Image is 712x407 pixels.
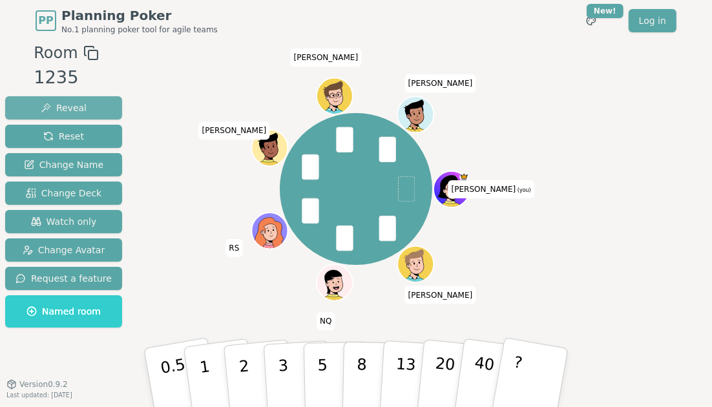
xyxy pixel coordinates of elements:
span: Heidi is the host [459,172,468,181]
button: Request a feature [5,267,122,290]
span: Reset [43,130,84,143]
span: Click to change your name [291,48,362,66]
span: No.1 planning poker tool for agile teams [61,25,218,35]
span: Room [34,41,78,65]
button: Watch only [5,210,122,233]
span: Reveal [41,101,87,114]
span: Click to change your name [199,121,270,140]
span: Change Deck [26,187,101,200]
span: Click to change your name [405,286,476,304]
span: Click to change your name [448,180,534,198]
div: 1235 [34,65,98,91]
span: Watch only [31,215,97,228]
button: New! [580,9,603,32]
button: Change Avatar [5,238,122,262]
button: Click to change your avatar [435,172,468,205]
span: Click to change your name [225,238,242,256]
a: PPPlanning PokerNo.1 planning poker tool for agile teams [36,6,218,35]
button: Change Deck [5,182,122,205]
span: Planning Poker [61,6,218,25]
span: (you) [516,187,531,193]
a: Log in [629,9,676,32]
span: Version 0.9.2 [19,379,68,390]
span: Click to change your name [317,312,335,330]
button: Version0.9.2 [6,379,68,390]
div: New! [587,4,623,18]
button: Reset [5,125,122,148]
span: Change Name [24,158,103,171]
button: Reveal [5,96,122,120]
button: Change Name [5,153,122,176]
span: Last updated: [DATE] [6,391,72,399]
span: Request a feature [16,272,112,285]
span: Named room [26,305,101,318]
span: PP [38,13,53,28]
span: Click to change your name [405,74,476,92]
button: Named room [5,295,122,328]
span: Change Avatar [23,244,105,256]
